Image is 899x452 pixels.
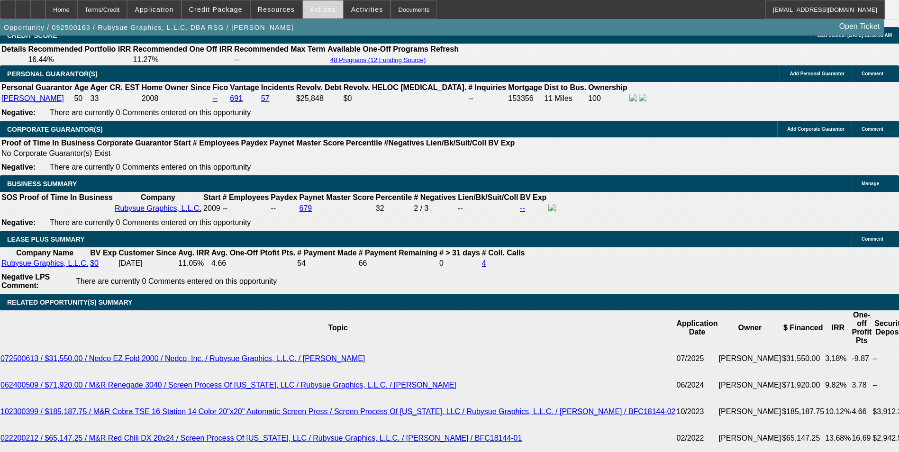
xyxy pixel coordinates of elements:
b: Negative LPS Comment: [1,273,50,289]
a: 072500613 / $31,550.00 / Nedco EZ Fold 2000 / Nedco, Inc. / Rubysue Graphics, L.L.C. / [PERSON_NAME] [0,354,365,362]
b: Vantage [230,83,259,91]
span: PERSONAL GUARANTOR(S) [7,70,98,78]
td: $0 [343,93,467,104]
span: Activities [351,6,383,13]
a: [PERSON_NAME] [1,94,64,102]
th: Available One-Off Programs [327,45,429,54]
b: # Coll. Calls [482,249,525,257]
td: 4.66 [211,259,296,268]
button: Application [127,0,181,18]
td: -- [457,203,518,214]
b: BV Exp [520,193,546,201]
b: Incidents [261,83,294,91]
span: Comment [862,236,883,242]
div: 2 / 3 [414,204,456,213]
span: Add Personal Guarantor [790,71,845,76]
span: There are currently 0 Comments entered on this opportunity [76,277,277,285]
td: -- [270,203,298,214]
b: Negative: [1,218,36,226]
b: Ager CR. EST [91,83,140,91]
a: 679 [299,204,312,212]
span: Add Corporate Guarantor [787,127,845,132]
td: [PERSON_NAME] [718,345,782,372]
a: 691 [230,94,243,102]
td: $25,848 [296,93,342,104]
b: BV Exp [488,139,515,147]
img: facebook-icon.png [629,94,637,101]
b: Company Name [16,249,73,257]
b: Avg. IRR [178,249,209,257]
th: Recommended Portfolio IRR [27,45,131,54]
b: Start [203,193,220,201]
b: Start [173,139,191,147]
b: Mortgage [508,83,542,91]
b: Negative: [1,108,36,117]
span: Application [135,6,173,13]
th: Recommended One Off IRR [132,45,233,54]
td: 16.44% [27,55,131,64]
button: Credit Package [182,0,250,18]
td: 11 Miles [544,93,587,104]
td: 50 [73,93,89,104]
td: [DATE] [118,259,177,268]
td: 11.27% [132,55,233,64]
b: Paynet Master Score [270,139,344,147]
span: LEASE PLUS SUMMARY [7,235,85,243]
a: Rubysue Graphics, L.L.C. [115,204,201,212]
td: 3.18% [825,345,851,372]
th: $ Financed [781,310,825,345]
a: 102300399 / $185,187.75 / M&R Cobra TSE 16 Station 14 Color 20"x20" Automatic Screen Press / Scre... [0,407,676,416]
span: Resources [258,6,295,13]
th: Owner [718,310,782,345]
b: Lien/Bk/Suit/Coll [458,193,518,201]
b: # Negatives [414,193,456,201]
th: Details [1,45,27,54]
span: Credit Package [189,6,243,13]
button: Activities [344,0,390,18]
td: 13.68% [825,425,851,452]
span: RELATED OPPORTUNITY(S) SUMMARY [7,298,132,306]
a: -- [212,94,218,102]
td: -9.87 [851,345,872,372]
a: $0 [90,259,99,267]
b: # Employees [193,139,239,147]
th: Proof of Time In Business [19,193,113,202]
span: There are currently 0 Comments entered on this opportunity [50,108,251,117]
th: IRR [825,310,851,345]
img: facebook-icon.png [548,204,556,211]
span: There are currently 0 Comments entered on this opportunity [50,163,251,171]
td: 11.05% [178,259,210,268]
td: 16.69 [851,425,872,452]
span: Manage [862,181,879,186]
b: # Inquiries [468,83,506,91]
td: $185,187.75 [781,398,825,425]
td: -- [234,55,326,64]
b: Age [74,83,88,91]
td: 10.12% [825,398,851,425]
b: Corporate Guarantor [97,139,172,147]
td: [PERSON_NAME] [718,398,782,425]
span: Comment [862,71,883,76]
td: 4.66 [851,398,872,425]
b: Ownership [588,83,627,91]
span: There are currently 0 Comments entered on this opportunity [50,218,251,226]
button: 48 Programs (12 Funding Source) [327,56,429,64]
a: Rubysue Graphics, L.L.C. [1,259,88,267]
td: 153356 [508,93,543,104]
td: 3.78 [851,372,872,398]
td: $65,147.25 [781,425,825,452]
a: -- [520,204,525,212]
a: 062400509 / $71,920.00 / M&R Renegade 3040 / Screen Process Of [US_STATE], LLC / Rubysue Graphics... [0,381,456,389]
span: Opportunity / 092500163 / Rubysue Graphics, L.L.C. DBA RSG / [PERSON_NAME] [4,24,294,31]
button: Resources [251,0,302,18]
td: -- [468,93,507,104]
a: 57 [261,94,270,102]
b: # Payment Made [297,249,356,257]
span: Actions [310,6,336,13]
b: Lien/Bk/Suit/Coll [426,139,486,147]
td: 66 [358,259,438,268]
span: 2008 [142,94,159,102]
b: Percentile [346,139,382,147]
span: BUSINESS SUMMARY [7,180,77,188]
b: Home Owner Since [142,83,211,91]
